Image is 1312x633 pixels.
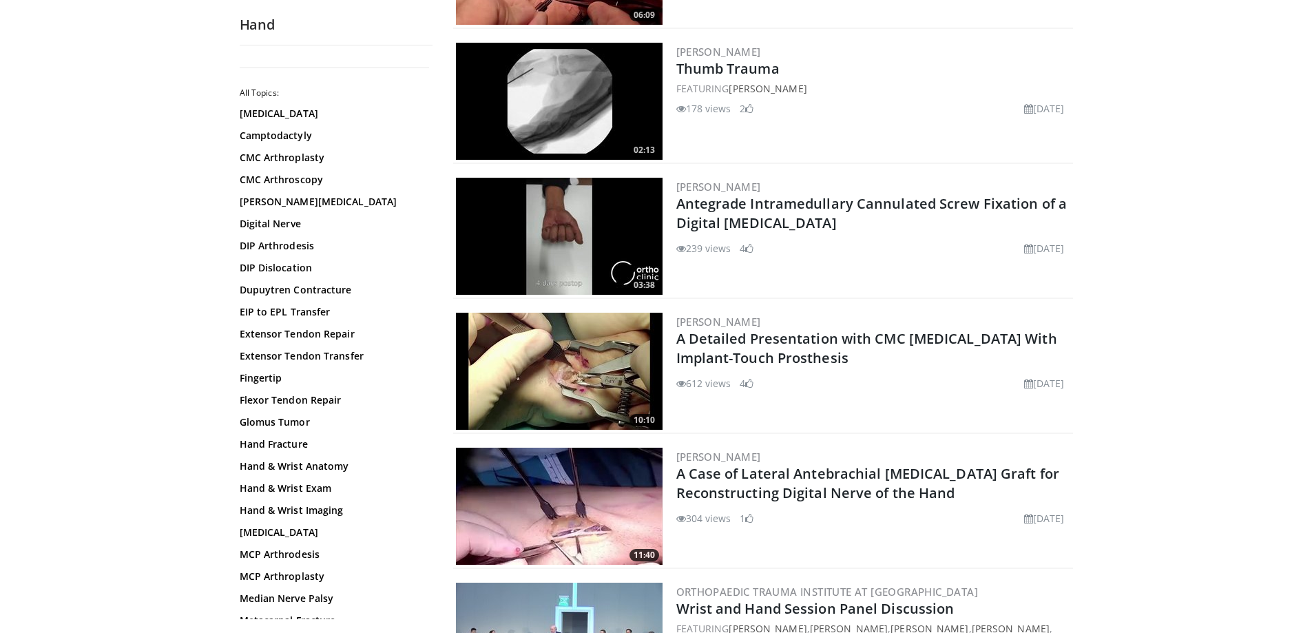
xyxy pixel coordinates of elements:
a: Fingertip [240,371,426,385]
a: Metacarpal Fracture [240,614,426,627]
a: CMC Arthroscopy [240,173,426,187]
a: A Case of Lateral Antebrachial [MEDICAL_DATA] Graft for Reconstructing Digital Nerve of the Hand [676,464,1060,502]
img: 25accabe-3430-49c4-9eef-12defd0d8819.300x170_q85_crop-smart_upscale.jpg [456,43,663,160]
a: Glomus Tumor [240,415,426,429]
span: 10:10 [629,414,659,426]
li: 304 views [676,511,731,526]
li: 4 [740,241,753,256]
a: Hand Fracture [240,437,426,451]
h2: Hand [240,16,433,34]
div: FEATURING [676,81,1070,96]
li: [DATE] [1024,511,1065,526]
a: Camptodactyly [240,129,426,143]
img: 4da077f5-1da3-48a1-af9c-0d9e3bbdc36c.300x170_q85_crop-smart_upscale.jpg [456,178,663,295]
li: 2 [740,101,753,116]
img: b308e379-5b9e-409c-b711-f7efc21a05aa.300x170_q85_crop-smart_upscale.jpg [456,448,663,565]
a: [PERSON_NAME] [676,45,761,59]
li: 178 views [676,101,731,116]
span: 03:38 [629,279,659,291]
a: Dupuytren Contracture [240,283,426,297]
a: [MEDICAL_DATA] [240,526,426,539]
a: Thumb Trauma [676,59,780,78]
a: Median Nerve Palsy [240,592,426,605]
a: [PERSON_NAME][MEDICAL_DATA] [240,195,426,209]
a: Hand & Wrist Exam [240,481,426,495]
a: Extensor Tendon Transfer [240,349,426,363]
a: [PERSON_NAME] [729,82,806,95]
a: Orthopaedic Trauma Institute at [GEOGRAPHIC_DATA] [676,585,979,599]
li: 4 [740,376,753,391]
a: Wrist and Hand Session Panel Discussion [676,599,955,618]
a: [PERSON_NAME] [676,180,761,194]
a: CMC Arthroplasty [240,151,426,165]
a: 10:10 [456,313,663,430]
a: A Detailed Presentation with CMC [MEDICAL_DATA] With Implant-Touch Prosthesis [676,329,1057,367]
span: 11:40 [629,549,659,561]
a: [MEDICAL_DATA] [240,107,426,121]
a: [PERSON_NAME] [676,450,761,464]
li: [DATE] [1024,376,1065,391]
a: DIP Dislocation [240,261,426,275]
li: 612 views [676,376,731,391]
h2: All Topics: [240,87,429,98]
li: [DATE] [1024,241,1065,256]
a: 03:38 [456,178,663,295]
span: 06:09 [629,9,659,21]
a: 11:40 [456,448,663,565]
a: Extensor Tendon Repair [240,327,426,341]
a: Hand & Wrist Imaging [240,504,426,517]
a: [PERSON_NAME] [676,315,761,329]
a: EIP to EPL Transfer [240,305,426,319]
span: 02:13 [629,144,659,156]
a: Flexor Tendon Repair [240,393,426,407]
a: Antegrade Intramedullary Cannulated Screw Fixation of a Digital [MEDICAL_DATA] [676,194,1068,232]
img: 83b58d5c-2a9f-42e3-aaf7-ea8f0bd97d8d.300x170_q85_crop-smart_upscale.jpg [456,313,663,430]
a: Digital Nerve [240,217,426,231]
a: Hand & Wrist Anatomy [240,459,426,473]
li: [DATE] [1024,101,1065,116]
li: 1 [740,511,753,526]
a: MCP Arthroplasty [240,570,426,583]
li: 239 views [676,241,731,256]
a: MCP Arthrodesis [240,548,426,561]
a: 02:13 [456,43,663,160]
a: DIP Arthrodesis [240,239,426,253]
